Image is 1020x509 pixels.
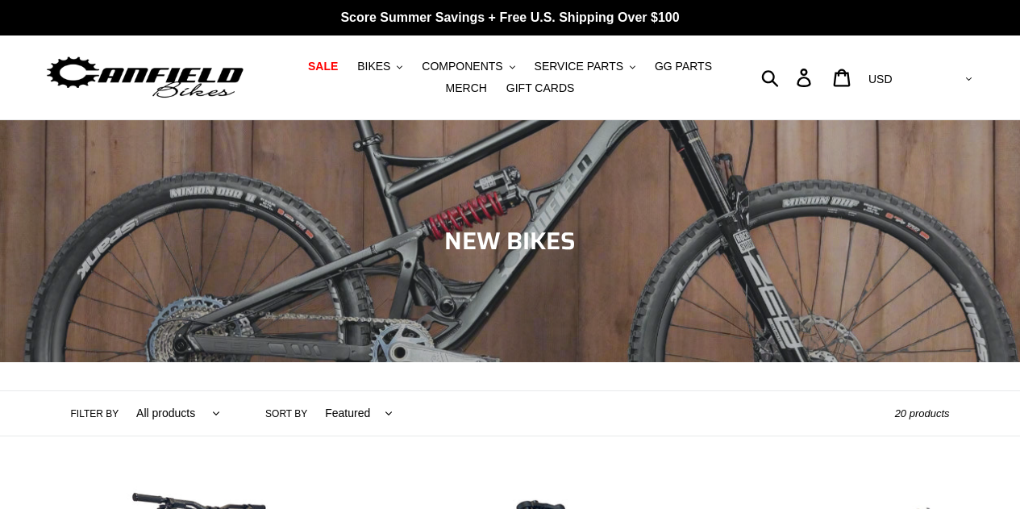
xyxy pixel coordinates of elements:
button: SERVICE PARTS [527,56,643,77]
span: GG PARTS [655,60,712,73]
span: 20 products [895,407,950,419]
span: NEW BIKES [444,222,576,260]
label: Sort by [265,407,307,421]
span: MERCH [446,81,487,95]
a: GIFT CARDS [498,77,583,99]
img: Canfield Bikes [44,52,246,103]
a: SALE [300,56,346,77]
span: GIFT CARDS [506,81,575,95]
span: COMPONENTS [422,60,502,73]
a: MERCH [438,77,495,99]
button: COMPONENTS [414,56,522,77]
a: GG PARTS [647,56,720,77]
span: BIKES [357,60,390,73]
span: SALE [308,60,338,73]
button: BIKES [349,56,410,77]
span: SERVICE PARTS [535,60,623,73]
label: Filter by [71,407,119,421]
